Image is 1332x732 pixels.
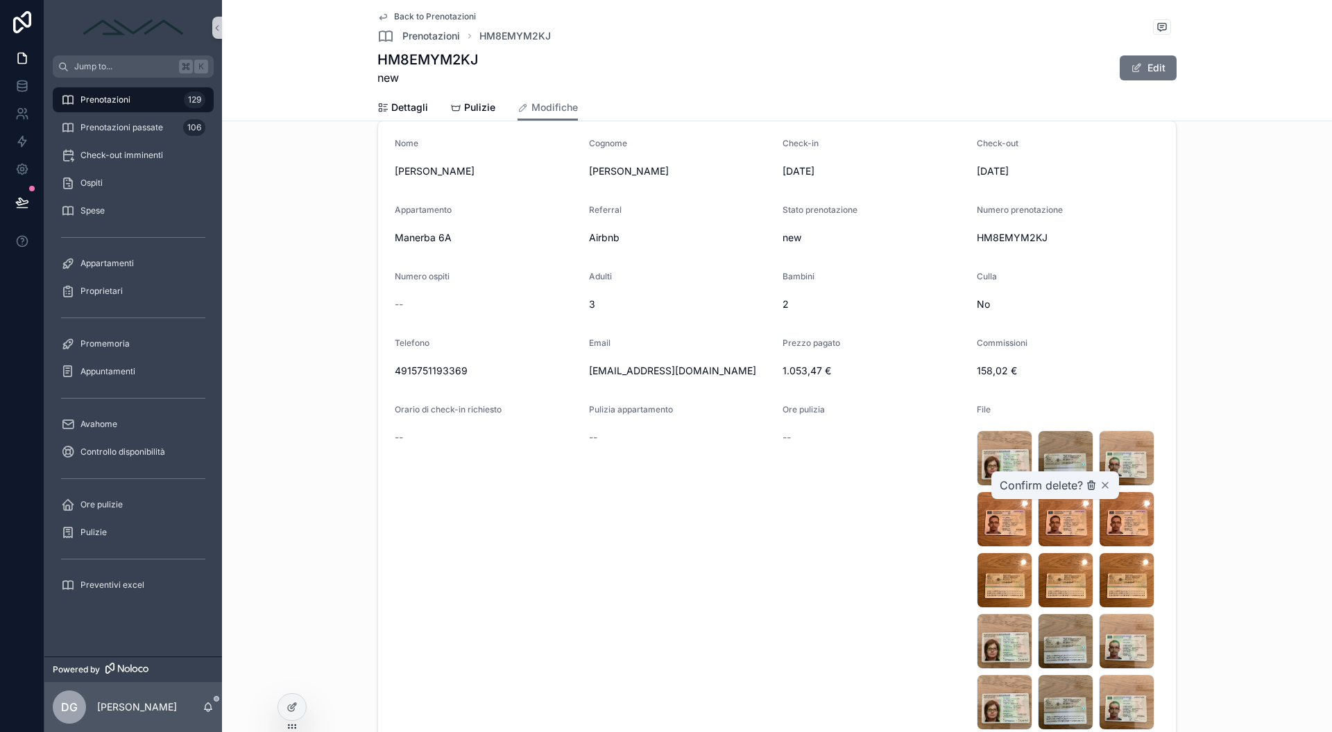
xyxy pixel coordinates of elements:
[78,17,189,39] img: App logo
[44,78,222,616] div: scrollable content
[53,171,214,195] a: Ospiti
[977,271,997,281] span: Culla
[80,177,103,189] span: Ospiti
[395,297,403,311] span: --
[977,404,991,415] span: File
[183,119,205,136] div: 106
[783,297,966,311] span: 2
[589,297,772,311] span: 3
[783,271,814,281] span: Bambini
[80,122,163,133] span: Prenotazioni passate
[391,101,428,114] span: Dettagli
[395,271,450,281] span: Numero ospiti
[395,364,578,378] span: 4915751193369
[395,404,502,415] span: Orario di check-in richiesto
[80,446,165,458] span: Controllo disponibilità
[518,95,578,121] a: Modifiche
[1120,55,1177,80] button: Edit
[80,338,130,349] span: Promemoria
[977,231,1160,245] span: HM8EMYM2KJ
[377,50,479,69] h1: HM8EMYM2KJ
[377,28,460,44] a: Prenotazioni
[589,430,597,444] span: --
[589,138,627,148] span: Cognome
[395,338,429,348] span: Telefono
[74,61,173,72] span: Jump to...
[44,656,222,682] a: Powered by
[196,61,207,72] span: K
[53,412,214,437] a: Avahome
[589,338,610,348] span: Email
[53,573,214,598] a: Preventivi excel
[589,164,772,178] span: [PERSON_NAME]
[977,364,1160,378] span: 158,02 €
[53,492,214,517] a: Ore pulizie
[783,364,966,378] span: 1.053,47 €
[80,499,123,510] span: Ore pulizie
[394,11,476,22] span: Back to Prenotazioni
[479,29,551,43] a: HM8EMYM2KJ
[53,115,214,140] a: Prenotazioni passate106
[783,338,840,348] span: Prezzo pagato
[80,205,105,216] span: Spese
[783,138,819,148] span: Check-in
[184,91,205,108] div: 129
[80,286,123,297] span: Proprietari
[977,138,1018,148] span: Check-out
[783,204,857,215] span: Stato prenotazione
[53,198,214,223] a: Spese
[589,271,612,281] span: Adulti
[377,69,479,86] span: new
[53,664,100,675] span: Powered by
[977,204,1063,215] span: Numero prenotazione
[977,338,1027,348] span: Commissioni
[783,231,966,245] span: new
[53,359,214,384] a: Appuntamenti
[783,164,966,178] span: [DATE]
[80,419,117,430] span: Avahome
[53,439,214,464] a: Controllo disponibilità
[589,364,772,378] span: [EMAIL_ADDRESS][DOMAIN_NAME]
[531,101,578,114] span: Modifiche
[53,55,214,78] button: Jump to...K
[589,204,622,215] span: Referral
[589,231,772,245] span: Airbnb
[589,404,673,415] span: Pulizia appartamento
[53,279,214,304] a: Proprietari
[80,258,134,269] span: Appartamenti
[80,527,107,538] span: Pulizie
[977,164,1160,178] span: [DATE]
[80,94,130,105] span: Prenotazioni
[395,231,578,245] span: Manerba 6A
[783,430,791,444] span: --
[97,700,177,714] p: [PERSON_NAME]
[377,95,428,123] a: Dettagli
[402,29,460,43] span: Prenotazioni
[53,251,214,276] a: Appartamenti
[395,204,452,215] span: Appartamento
[53,87,214,112] a: Prenotazioni129
[450,95,495,123] a: Pulizie
[53,520,214,545] a: Pulizie
[395,164,578,178] span: [PERSON_NAME]
[464,101,495,114] span: Pulizie
[377,11,476,22] a: Back to Prenotazioni
[53,143,214,168] a: Check-out imminenti
[80,579,144,591] span: Preventivi excel
[1000,477,1083,494] span: Confirm delete?
[977,297,1160,311] span: No
[80,366,135,377] span: Appuntamenti
[80,150,163,161] span: Check-out imminenti
[395,430,403,444] span: --
[783,404,825,415] span: Ore pulizia
[61,699,78,715] span: DG
[53,331,214,356] a: Promemoria
[395,138,418,148] span: Nome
